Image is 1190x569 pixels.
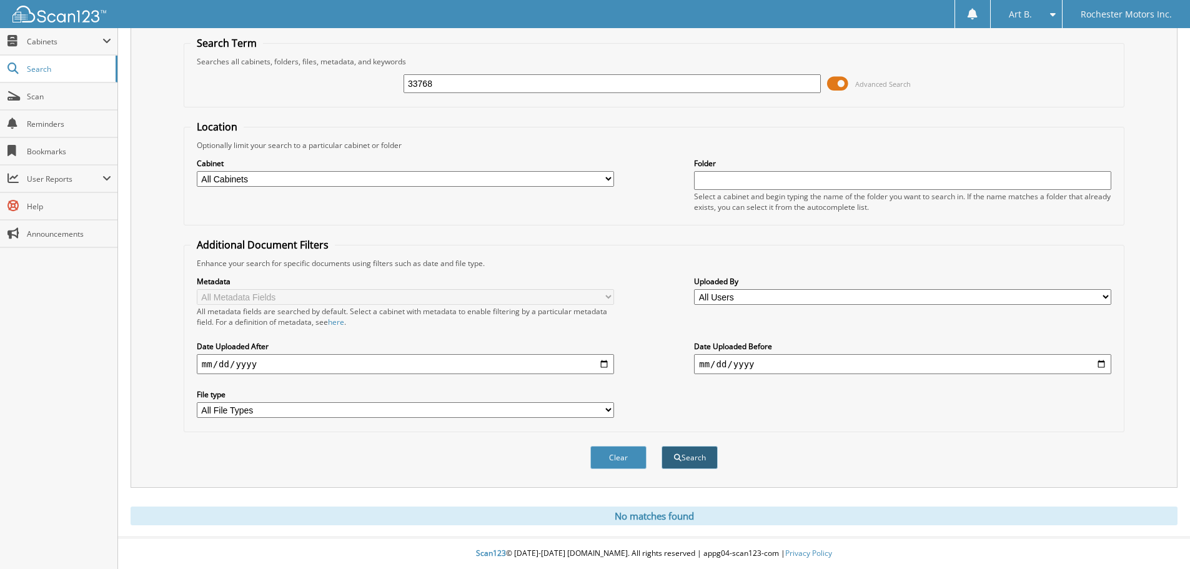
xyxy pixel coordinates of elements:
label: File type [197,389,614,400]
legend: Search Term [191,36,263,50]
input: start [197,354,614,374]
img: scan123-logo-white.svg [12,6,106,22]
label: Uploaded By [694,276,1111,287]
a: here [328,317,344,327]
span: Rochester Motors Inc. [1081,11,1172,18]
span: Advanced Search [855,79,911,89]
span: Scan [27,91,111,102]
button: Search [662,446,718,469]
span: Bookmarks [27,146,111,157]
span: Search [27,64,109,74]
input: end [694,354,1111,374]
span: Help [27,201,111,212]
label: Cabinet [197,158,614,169]
span: Announcements [27,229,111,239]
label: Date Uploaded After [197,341,614,352]
label: Folder [694,158,1111,169]
span: User Reports [27,174,102,184]
span: Reminders [27,119,111,129]
label: Metadata [197,276,614,287]
a: Privacy Policy [785,548,832,558]
div: All metadata fields are searched by default. Select a cabinet with metadata to enable filtering b... [197,306,614,327]
div: Optionally limit your search to a particular cabinet or folder [191,140,1118,151]
legend: Location [191,120,244,134]
label: Date Uploaded Before [694,341,1111,352]
div: Enhance your search for specific documents using filters such as date and file type. [191,258,1118,269]
div: Select a cabinet and begin typing the name of the folder you want to search in. If the name match... [694,191,1111,212]
iframe: Chat Widget [1128,509,1190,569]
span: Cabinets [27,36,102,47]
span: Scan123 [476,548,506,558]
div: No matches found [131,507,1178,525]
div: © [DATE]-[DATE] [DOMAIN_NAME]. All rights reserved | appg04-scan123-com | [118,538,1190,569]
button: Clear [590,446,647,469]
span: Art B. [1009,11,1032,18]
legend: Additional Document Filters [191,238,335,252]
div: Searches all cabinets, folders, files, metadata, and keywords [191,56,1118,67]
